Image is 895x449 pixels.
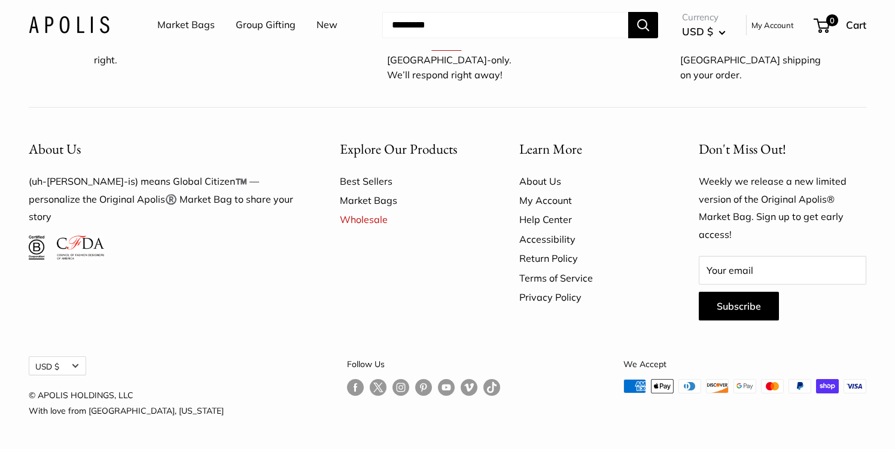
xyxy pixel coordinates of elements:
[29,173,298,227] p: (uh-[PERSON_NAME]-is) means Global Citizen™️ — personalize the Original Apolis®️ Market Bag to sh...
[826,14,838,26] span: 0
[699,138,866,161] p: Don't Miss Out!
[461,379,477,396] a: Follow us on Vimeo
[236,16,296,34] a: Group Gifting
[29,236,45,259] img: Certified B Corporation
[682,22,726,41] button: USD $
[347,379,364,396] a: Follow us on Facebook
[699,292,779,320] button: Subscribe
[438,379,455,396] a: Follow us on YouTube
[29,138,298,161] button: About Us
[57,236,104,259] img: Council of Fashion Designers of America Member
[316,16,337,34] a: New
[382,12,628,38] input: Search...
[29,356,86,375] button: USD $
[483,379,500,396] a: Follow us on Tumblr
[699,173,866,245] p: Weekly we release a new limited version of the Original Apolis® Market Bag. Sign up to get early ...
[846,19,866,31] span: Cart
[340,140,457,158] span: Explore Our Products
[682,9,726,26] span: Currency
[347,356,500,372] p: Follow Us
[680,37,830,83] p: Add 2 or more bags and get free [GEOGRAPHIC_DATA] shipping on your order.
[519,210,657,229] a: Help Center
[392,379,409,396] a: Follow us on Instagram
[340,210,477,229] a: Wholesale
[340,172,477,191] a: Best Sellers
[519,268,657,288] a: Terms of Service
[815,16,866,35] a: 0 Cart
[519,230,657,249] a: Accessibility
[519,140,582,158] span: Learn More
[29,16,109,33] img: Apolis
[415,379,432,396] a: Follow us on Pinterest
[628,12,658,38] button: Search
[519,249,657,268] a: Return Policy
[519,191,657,210] a: My Account
[340,138,477,161] button: Explore Our Products
[682,25,713,38] span: USD $
[370,379,386,401] a: Follow us on Twitter
[623,356,866,372] p: We Accept
[94,37,243,68] p: Love your bag or we'll make it right.
[157,16,215,34] a: Market Bags
[519,138,657,161] button: Learn More
[29,140,81,158] span: About Us
[519,288,657,307] a: Privacy Policy
[29,387,224,419] p: © APOLIS HOLDINGS, LLC With love from [GEOGRAPHIC_DATA], [US_STATE]
[387,37,537,83] p: Text us at anytime for [GEOGRAPHIC_DATA]-only. We’ll respond right away!
[340,191,477,210] a: Market Bags
[751,18,794,32] a: My Account
[519,172,657,191] a: About Us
